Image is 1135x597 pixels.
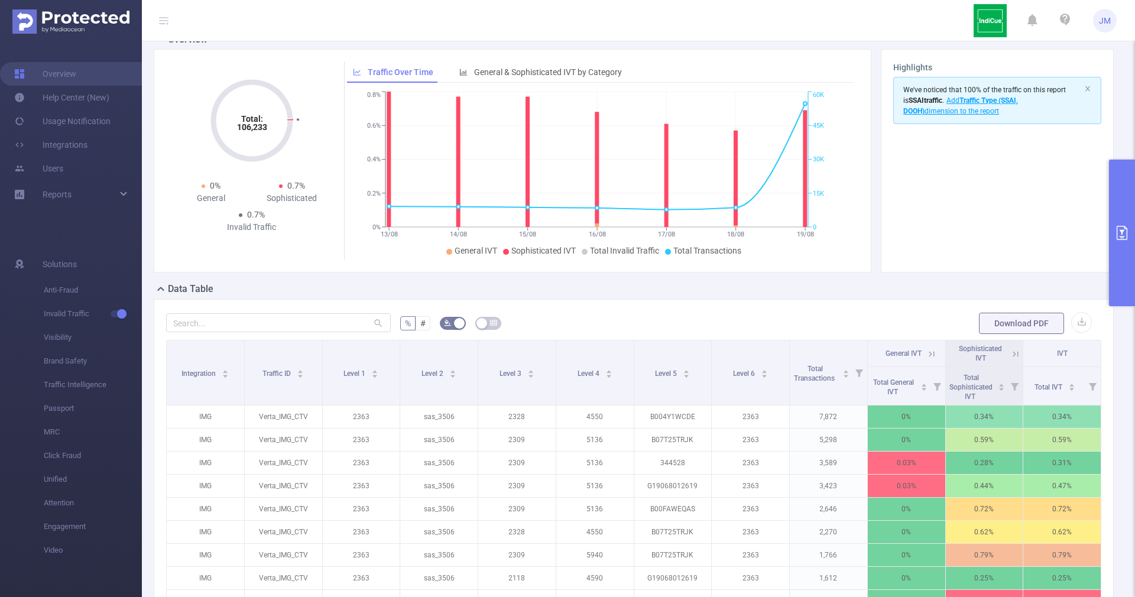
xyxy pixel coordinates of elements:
p: 2309 [478,544,556,566]
p: 0% [868,567,945,589]
p: IMG [167,567,244,589]
span: Visibility [44,326,142,349]
p: 0% [868,521,945,543]
span: Unified [44,468,142,491]
i: icon: caret-up [920,382,927,385]
p: 0.31% [1023,452,1101,474]
p: 0.25% [946,567,1023,589]
i: Filter menu [851,340,867,405]
a: Users [14,157,63,180]
p: 0% [868,498,945,520]
a: Usage Notification [14,109,111,133]
p: 0.03% [868,475,945,497]
tspan: 0.2% [367,190,381,197]
p: IMG [167,452,244,474]
i: icon: caret-down [998,386,1005,390]
span: Invalid Traffic [44,302,142,326]
i: Filter menu [1084,367,1101,405]
i: icon: caret-down [527,373,534,377]
i: icon: caret-down [372,373,378,377]
span: Attention [44,491,142,515]
span: Traffic Over Time [368,67,433,77]
tspan: 0.4% [367,156,381,164]
p: B07T25TRJK [634,521,712,543]
span: Sophisticated IVT [959,345,1002,362]
span: MRC [44,420,142,444]
span: Traffic Intelligence [44,373,142,397]
i: icon: caret-up [761,368,768,372]
span: Add dimension to the report [903,96,1018,115]
i: icon: close [1084,85,1091,92]
p: 0.62% [1023,521,1101,543]
span: Anti-Fraud [44,278,142,302]
p: B07T25TRJK [634,429,712,451]
p: IMG [167,521,244,543]
p: 0.47% [1023,475,1101,497]
p: Verta_IMG_CTV [245,452,322,474]
p: Verta_IMG_CTV [245,405,322,428]
span: Total Transactions [673,246,741,255]
div: Invalid Traffic [211,221,292,233]
tspan: 106,233 [236,122,267,132]
p: sas_3506 [400,544,478,566]
tspan: 60K [813,92,824,99]
p: G19068012619 [634,567,712,589]
tspan: 30K [813,156,824,164]
span: Total IVT [1035,383,1064,391]
span: We've noticed that 100% of the traffic on this report is . [903,86,1066,115]
p: IMG [167,429,244,451]
p: sas_3506 [400,498,478,520]
i: icon: bar-chart [459,68,468,76]
div: Sort [683,368,690,375]
p: 5136 [556,498,634,520]
input: Search... [166,313,391,332]
p: 2363 [323,429,400,451]
p: 2363 [323,498,400,520]
i: icon: line-chart [353,68,361,76]
i: icon: caret-up [842,368,849,372]
p: 2,646 [790,498,867,520]
p: 0.79% [1023,544,1101,566]
p: IMG [167,544,244,566]
p: 2363 [323,475,400,497]
p: sas_3506 [400,429,478,451]
div: Sort [605,368,612,375]
i: icon: caret-up [372,368,378,372]
div: Sort [371,368,378,375]
span: General & Sophisticated IVT by Category [474,67,622,77]
p: IMG [167,405,244,428]
tspan: 17/08 [658,231,675,238]
p: 0.28% [946,452,1023,474]
img: Protected Media [12,9,129,34]
div: Sort [1068,382,1075,389]
i: icon: caret-up [527,368,534,372]
span: Click Fraud [44,444,142,468]
span: Solutions [43,252,77,276]
p: 2363 [323,544,400,566]
p: 2309 [478,498,556,520]
p: Verta_IMG_CTV [245,521,322,543]
p: 4590 [556,567,634,589]
p: 2328 [478,405,556,428]
span: General IVT [455,246,497,255]
p: 0.03% [868,452,945,474]
p: 2363 [323,452,400,474]
div: General [171,192,252,205]
p: 0% [868,429,945,451]
p: sas_3506 [400,405,478,428]
p: 0.34% [1023,405,1101,428]
span: Level 1 [343,369,367,378]
i: icon: bg-colors [444,319,451,326]
p: 0.44% [946,475,1023,497]
span: General IVT [886,349,922,358]
p: 2309 [478,475,556,497]
b: SSAI traffic [909,96,942,105]
p: 2363 [712,498,789,520]
p: sas_3506 [400,567,478,589]
i: icon: table [490,319,497,326]
p: 0.72% [1023,498,1101,520]
div: Sort [761,368,768,375]
p: 0.62% [946,521,1023,543]
span: Sophisticated IVT [511,246,576,255]
b: Traffic Type (SSAI, DOOH) [903,96,1018,115]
